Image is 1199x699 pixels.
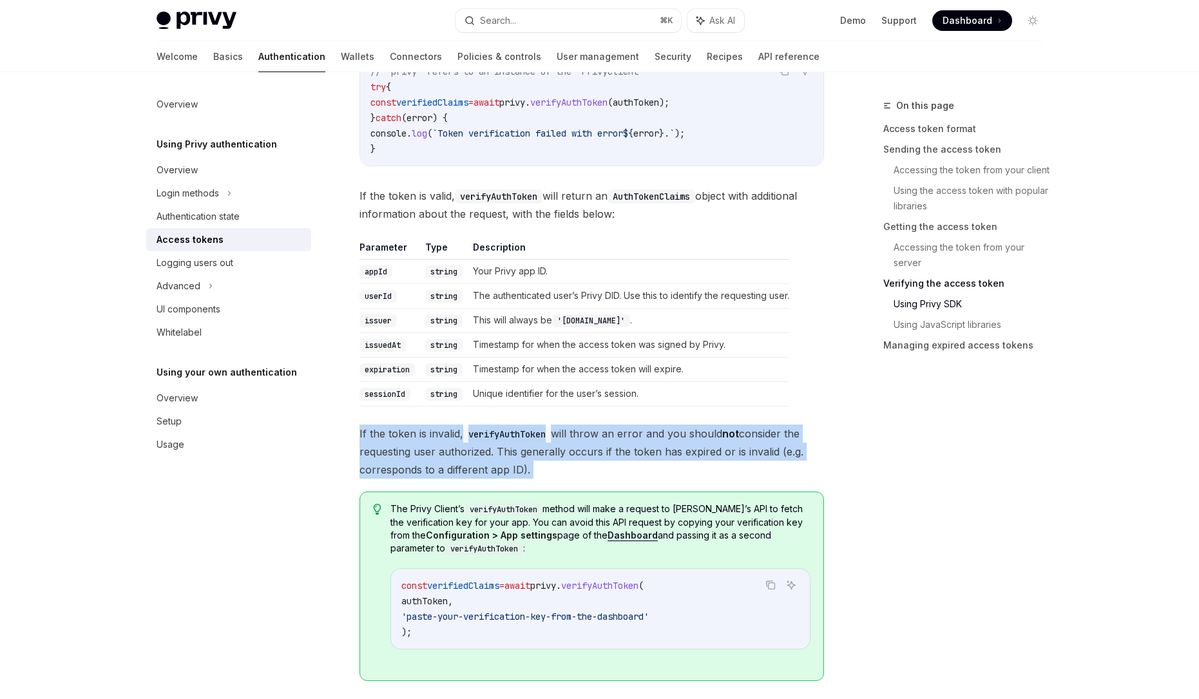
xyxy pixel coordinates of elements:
[360,363,415,376] code: expiration
[722,427,739,440] strong: not
[530,580,556,591] span: privy
[146,321,311,344] a: Whitelabel
[396,97,468,108] span: verifiedClaims
[360,187,824,223] span: If the token is valid, will return an object with additional information about the request, with ...
[465,503,542,516] code: verifyAuthToken
[659,97,669,108] span: );
[401,626,412,638] span: );
[386,81,391,93] span: {
[401,580,427,591] span: const
[608,189,695,204] code: AuthTokenClaims
[932,10,1012,31] a: Dashboard
[146,433,311,456] a: Usage
[659,128,664,139] span: }
[561,580,638,591] span: verifyAuthToken
[401,595,448,607] span: authToken
[157,390,198,406] div: Overview
[608,97,613,108] span: (
[360,290,397,303] code: userId
[881,14,917,27] a: Support
[370,143,376,155] span: }
[432,112,448,124] span: ) {
[463,427,551,441] code: verifyAuthToken
[1022,10,1043,31] button: Toggle dark mode
[675,128,685,139] span: );
[401,611,649,622] span: 'paste-your-verification-key-from-the-dashboard'
[412,128,427,139] span: log
[146,410,311,433] a: Setup
[556,580,561,591] span: .
[157,365,297,380] h5: Using your own authentication
[157,232,224,247] div: Access tokens
[707,41,743,72] a: Recipes
[360,241,420,260] th: Parameter
[157,437,184,452] div: Usage
[623,128,633,139] span: ${
[146,205,311,228] a: Authentication state
[525,97,530,108] span: .
[370,97,396,108] span: const
[341,41,374,72] a: Wallets
[146,251,311,274] a: Logging users out
[427,128,432,139] span: (
[157,137,277,152] h5: Using Privy authentication
[425,339,463,352] code: string
[157,255,233,271] div: Logging users out
[427,580,499,591] span: verifiedClaims
[883,119,1053,139] a: Access token format
[157,325,202,340] div: Whitelabel
[883,139,1053,160] a: Sending the access token
[638,580,644,591] span: (
[468,283,789,308] td: The authenticated user’s Privy DID. Use this to identify the requesting user.
[390,503,810,555] span: The Privy Client’s method will make a request to [PERSON_NAME]’s API to fetch the verification ke...
[213,41,243,72] a: Basics
[758,41,820,72] a: API reference
[390,41,442,72] a: Connectors
[146,93,311,116] a: Overview
[425,290,463,303] code: string
[840,14,866,27] a: Demo
[894,180,1053,216] a: Using the access token with popular libraries
[420,241,468,260] th: Type
[468,381,789,406] td: Unique identifier for the user’s session.
[370,112,376,124] span: }
[425,388,463,401] code: string
[894,237,1053,273] a: Accessing the token from your server
[883,216,1053,237] a: Getting the access token
[370,66,644,77] span: // `privy` refers to an instance of the `PrivyClient`
[425,363,463,376] code: string
[360,425,824,479] span: If the token is invalid, will throw an error and you should consider the requesting user authoriz...
[474,97,499,108] span: await
[552,314,630,327] code: '[DOMAIN_NAME]'
[530,97,608,108] span: verifyAuthToken
[455,189,542,204] code: verifyAuthToken
[608,530,658,541] a: Dashboard
[468,241,789,260] th: Description
[480,13,516,28] div: Search...
[376,112,401,124] span: catch
[896,98,954,113] span: On this page
[943,14,992,27] span: Dashboard
[883,335,1053,356] a: Managing expired access tokens
[445,542,523,555] code: verifyAuthToken
[407,112,432,124] span: error
[360,388,410,401] code: sessionId
[499,580,504,591] span: =
[360,339,406,352] code: issuedAt
[709,14,735,27] span: Ask AI
[894,160,1053,180] a: Accessing the token from your client
[146,387,311,410] a: Overview
[146,228,311,251] a: Access tokens
[883,273,1053,294] a: Verifying the access token
[456,9,681,32] button: Search...⌘K
[373,504,382,515] svg: Tip
[426,530,557,541] strong: Configuration > App settings
[499,97,525,108] span: privy
[157,278,200,294] div: Advanced
[655,41,691,72] a: Security
[783,577,800,593] button: Ask AI
[370,128,407,139] span: console
[613,97,659,108] span: authToken
[258,41,325,72] a: Authentication
[157,186,219,201] div: Login methods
